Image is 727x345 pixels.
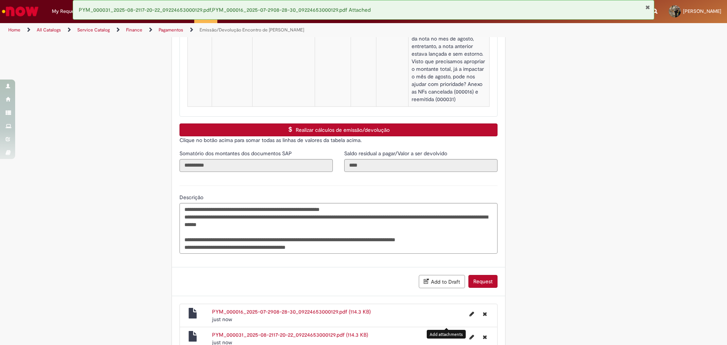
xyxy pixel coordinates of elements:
button: Add to Draft [419,275,465,288]
span: [PERSON_NAME] [683,8,721,14]
a: Service Catalog [77,27,110,33]
a: Home [8,27,20,33]
a: PYM_000031_2025-08-2117-20-22_09224653000129.pdf (114.3 KB) [212,331,368,338]
a: Emissão/Devolução Encontro de [PERSON_NAME] [200,27,304,33]
img: ServiceNow [1,4,40,19]
ul: Page breadcrumbs [6,23,479,37]
span: PYM_000031_2025-08-2117-20-22_09224653000129.pdf,PYM_000016_2025-07-2908-28-30_09224653000129.pdf... [79,6,371,13]
button: Realizar cálculos de emissão/devolução [179,123,498,136]
time: 29/08/2025 10:11:05 [212,316,232,323]
button: Delete PYM_000016_2025-07-2908-28-30_09224653000129.pdf [478,308,491,320]
a: Pagamentos [159,27,183,33]
input: Somatório dos montantes dos documentos SAP [179,159,333,172]
p: Clique no botão acima para somar todas as linhas de valores da tabela acima. [179,136,498,144]
button: Delete PYM_000031_2025-08-2117-20-22_09224653000129.pdf [478,331,491,343]
span: just now [212,316,232,323]
button: Edit file name PYM_000031_2025-08-2117-20-22_09224653000129.pdf [465,331,479,343]
div: Add attachments [427,330,466,339]
button: Edit file name PYM_000016_2025-07-2908-28-30_09224653000129.pdf [465,308,479,320]
button: Close Notification [645,4,650,10]
input: Saldo residual a pagar/Valor a ser devolvido [344,159,498,172]
label: Read only - Saldo residual a pagar/Valor a ser devolvido [344,150,449,157]
a: All Catalogs [37,27,61,33]
span: Descrição [179,194,205,201]
a: Finance [126,27,142,33]
a: PYM_000016_2025-07-2908-28-30_09224653000129.pdf (114.3 KB) [212,308,371,315]
span: My Requests [52,8,81,15]
button: Request [468,275,498,288]
textarea: Descrição [179,203,498,254]
label: Read only - Somatório dos montantes dos documentos SAP [179,150,293,157]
